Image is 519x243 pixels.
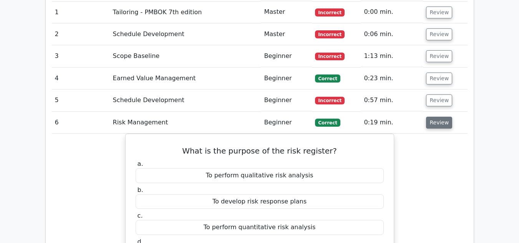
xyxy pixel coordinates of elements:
span: Incorrect [315,53,345,60]
td: 1:13 min. [361,45,423,67]
span: b. [138,186,143,193]
button: Review [426,94,452,106]
td: 3 [52,45,110,67]
td: 6 [52,112,110,134]
div: To develop risk response plans [136,194,384,209]
td: Beginner [261,112,312,134]
td: 5 [52,89,110,111]
span: Incorrect [315,8,345,16]
td: Risk Management [110,112,261,134]
td: Earned Value Management [110,68,261,89]
button: Review [426,28,452,40]
button: Review [426,7,452,18]
td: Scope Baseline [110,45,261,67]
span: Incorrect [315,97,345,104]
td: 0:06 min. [361,23,423,45]
td: 0:00 min. [361,1,423,23]
td: Schedule Development [110,89,261,111]
td: Tailoring - PMBOK 7th edition [110,1,261,23]
span: Incorrect [315,30,345,38]
button: Review [426,50,452,62]
span: Correct [315,74,340,82]
td: 4 [52,68,110,89]
span: Correct [315,119,340,126]
td: Master [261,1,312,23]
td: 0:57 min. [361,89,423,111]
td: 0:23 min. [361,68,423,89]
td: 1 [52,1,110,23]
div: To perform quantitative risk analysis [136,220,384,235]
span: a. [138,160,143,167]
h5: What is the purpose of the risk register? [135,146,385,155]
button: Review [426,117,452,129]
td: 0:19 min. [361,112,423,134]
button: Review [426,73,452,84]
td: Schedule Development [110,23,261,45]
span: c. [138,212,143,219]
td: Beginner [261,89,312,111]
td: Beginner [261,45,312,67]
td: Master [261,23,312,45]
div: To perform qualitative risk analysis [136,168,384,183]
td: Beginner [261,68,312,89]
td: 2 [52,23,110,45]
